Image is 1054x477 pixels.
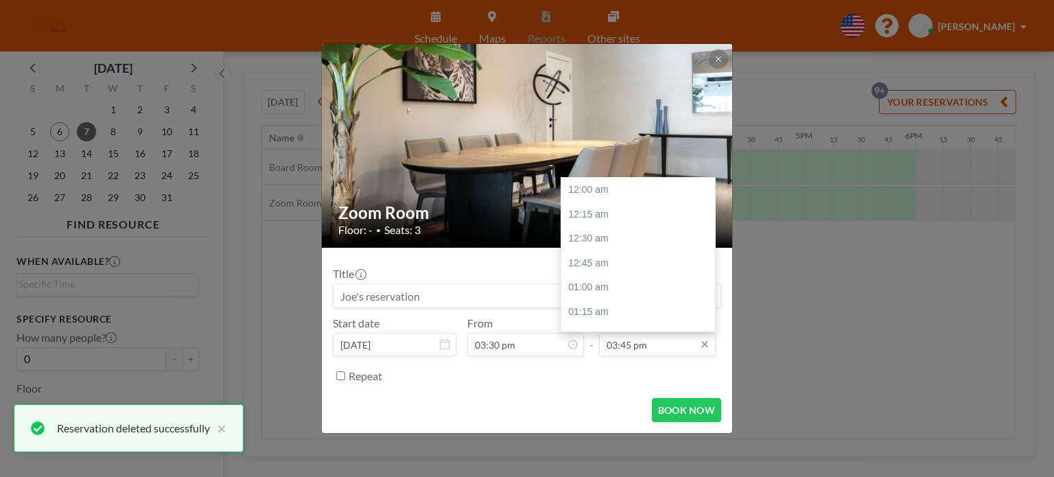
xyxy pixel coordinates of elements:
label: Title [333,267,365,281]
label: Start date [333,316,379,330]
input: Joe's reservation [333,284,721,307]
span: Floor: - [338,223,373,237]
span: • [376,225,381,235]
div: 01:15 am [561,300,722,325]
div: Reservation deleted successfully [57,420,210,437]
div: 01:00 am [561,275,722,300]
button: BOOK NOW [652,398,721,422]
label: From [467,316,493,330]
div: 01:30 am [561,325,722,349]
span: - [589,321,594,351]
div: 12:00 am [561,178,722,202]
div: 12:45 am [561,251,722,276]
span: Seats: 3 [384,223,421,237]
h2: Zoom Room [338,202,717,223]
img: 537.jpg [322,9,734,283]
button: close [210,420,226,437]
label: Repeat [349,369,382,383]
div: 12:30 am [561,226,722,251]
div: 12:15 am [561,202,722,227]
